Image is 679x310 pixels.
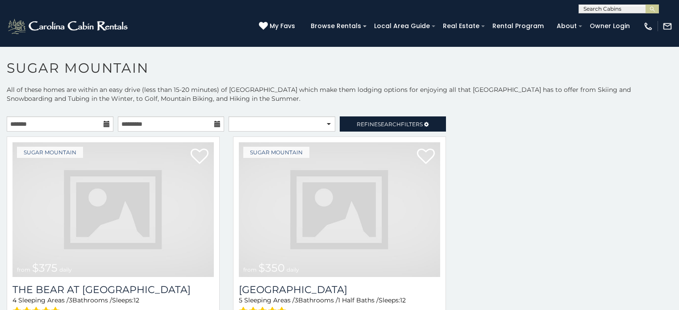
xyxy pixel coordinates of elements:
a: RefineSearchFilters [340,116,446,132]
a: Rental Program [488,19,548,33]
a: from $375 daily [12,142,214,277]
span: 3 [69,296,72,304]
a: My Favs [259,21,297,31]
img: dummy-image.jpg [12,142,214,277]
span: $350 [258,261,285,274]
span: from [243,266,257,273]
a: Add to favorites [191,148,208,166]
span: daily [287,266,299,273]
a: Sugar Mountain [17,147,83,158]
img: mail-regular-white.png [662,21,672,31]
a: Local Area Guide [370,19,434,33]
img: White-1-2.png [7,17,130,35]
span: 3 [295,296,298,304]
a: Add to favorites [417,148,435,166]
span: 12 [400,296,406,304]
a: Browse Rentals [306,19,366,33]
span: $375 [32,261,58,274]
span: My Favs [270,21,295,31]
span: 12 [133,296,139,304]
span: Refine Filters [357,121,423,128]
img: phone-regular-white.png [643,21,653,31]
span: from [17,266,30,273]
span: 1 Half Baths / [338,296,379,304]
a: Owner Login [585,19,634,33]
h3: Grouse Moor Lodge [239,284,440,296]
span: 4 [12,296,17,304]
a: Sugar Mountain [243,147,309,158]
span: Search [378,121,401,128]
a: Real Estate [438,19,484,33]
span: 5 [239,296,242,304]
a: The Bear At [GEOGRAPHIC_DATA] [12,284,214,296]
span: daily [59,266,72,273]
h3: The Bear At Sugar Mountain [12,284,214,296]
a: from $350 daily [239,142,440,277]
img: dummy-image.jpg [239,142,440,277]
a: About [552,19,581,33]
a: [GEOGRAPHIC_DATA] [239,284,440,296]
